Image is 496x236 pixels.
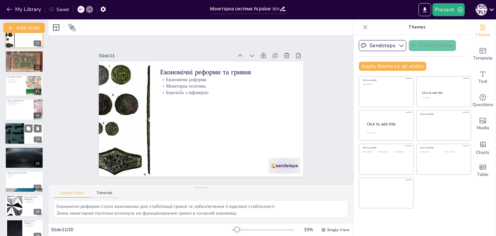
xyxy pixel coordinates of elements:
[422,97,465,99] div: Click to add text
[34,161,41,166] div: 16
[378,151,393,153] div: Click to add text
[210,4,279,14] input: Insert title
[394,151,409,153] div: Click to add text
[470,159,496,182] div: Add a table
[174,63,298,123] p: Економічні реформи
[7,176,41,177] p: Адаптація
[470,89,496,113] div: Get real-time input from your audience
[418,3,431,16] button: Export to PowerPoint
[477,124,489,132] span: Media
[470,136,496,159] div: Add charts and graphs
[420,151,440,153] div: Click to add text
[7,148,41,150] p: Висновки
[327,227,349,232] span: Single View
[34,137,42,143] div: 15
[51,22,61,33] div: Layout
[24,224,41,226] p: Купівельна спроможність
[363,151,377,153] div: Click to add text
[5,171,43,192] div: 17
[24,199,41,200] p: Інвестиційна привабливість
[363,79,409,81] div: Click to add title
[476,4,487,16] div: Д [PERSON_NAME]
[54,191,90,198] button: Speaker Notes
[68,24,76,31] span: Position
[409,40,456,51] button: Create theme
[128,16,254,76] div: Slide 11
[3,23,45,33] button: Add slide
[26,127,42,128] p: Майбутнє гривні
[25,125,32,133] button: Duplicate Slide
[7,103,32,104] p: Зовнішньоекономічна діяльність
[7,52,41,54] p: Гривня в умовах глобалізації
[445,151,466,153] div: Click to add text
[359,40,406,51] button: Sendsteps
[7,174,41,175] p: Цифровізація
[16,32,41,33] p: Боротьба з інфляцією
[51,227,232,233] div: Slide 11 / 20
[473,55,493,62] span: Template
[359,62,426,71] button: Apply theme to all slides
[26,129,42,131] p: Глобальні зміни
[301,227,316,233] div: 33 %
[24,226,41,227] p: Соціальні напруги
[34,185,41,190] div: 17
[470,19,496,43] div: Change the overall theme
[478,78,487,85] span: Text
[34,65,41,70] div: 12
[476,149,490,156] span: Charts
[24,196,41,200] p: Гривня та інвестиційна привабливість
[7,175,41,176] p: Зміни в політиці
[472,101,493,108] span: Questions
[49,6,69,13] div: Saved
[34,89,41,94] div: 13
[90,191,119,198] button: Transcript
[177,54,302,117] p: Економічні реформи та гривня
[422,91,465,95] div: Click to add title
[477,171,489,178] span: Table
[7,102,32,103] p: Міжнародні резерви
[363,84,409,85] div: Click to add text
[7,76,24,78] p: Вплив інфляції на гривню
[7,104,32,105] p: Економічні відносини
[24,223,41,224] p: Соціальна стабільність
[5,123,44,145] div: 15
[363,146,409,149] div: Click to add title
[367,121,408,127] div: Click to add title
[7,172,41,174] p: Гривня в умовах сучасних викликів
[7,55,41,56] p: Можливості
[5,195,43,216] div: 18
[172,69,296,128] p: Монетарна політика
[7,151,41,152] p: Історичний розвиток
[476,3,487,16] button: Д [PERSON_NAME]
[7,152,41,154] p: Перспективи
[432,3,465,16] button: Present
[370,19,463,35] p: Themes
[7,56,41,57] p: Ризики
[420,146,466,149] div: Click to add title
[26,124,42,126] p: Перспективи гривні
[34,113,41,118] div: 14
[34,40,41,46] div: 11
[470,43,496,66] div: Add ready made slides
[26,128,42,129] p: Економічні фактори
[470,113,496,136] div: Add images, graphics, shapes or video
[5,27,43,48] div: 11
[5,147,43,168] div: 16
[5,51,43,72] div: 12
[470,66,496,89] div: Add text boxes
[34,209,41,215] div: 18
[54,200,348,218] textarea: Економічні реформи стали важливими для стабілізації гривні та забезпечення її курсової стабільнос...
[169,74,293,134] p: Боротьба з інфляцією
[7,150,41,151] p: Важливість гривні
[5,99,43,120] div: 14
[7,80,24,81] p: Купівельна спроможність
[7,100,32,102] p: Гривня та міжнародні резерви
[7,54,41,55] p: Виклики глобалізації
[7,81,24,83] p: Економічна політика
[367,132,408,134] div: Click to add body
[5,75,43,96] div: 13
[24,200,41,202] p: Залучення інвестицій
[475,31,490,38] span: Theme
[5,4,44,15] button: My Library
[34,125,42,133] button: Delete Slide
